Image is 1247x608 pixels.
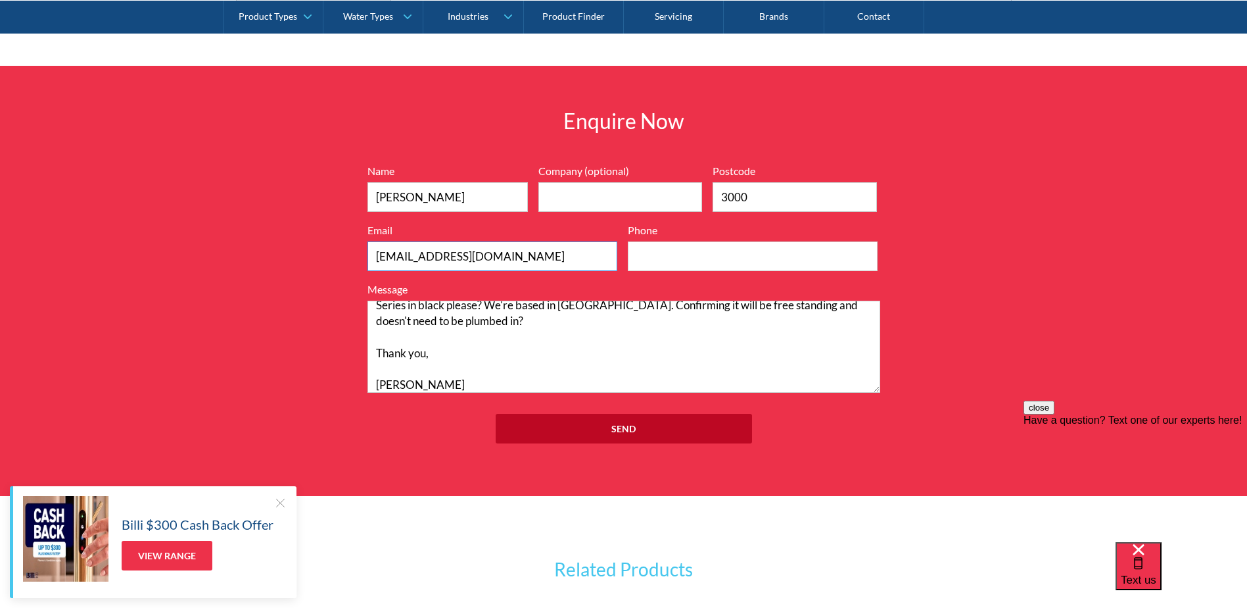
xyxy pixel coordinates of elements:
iframe: podium webchat widget prompt [1023,401,1247,559]
img: Billi $300 Cash Back Offer [23,496,108,582]
h5: Billi $300 Cash Back Offer [122,515,273,534]
label: Email [367,222,617,238]
label: Company (optional) [538,163,703,179]
label: Postcode [713,163,877,179]
div: Water Types [343,11,393,22]
label: Phone [628,222,878,238]
div: Industries [448,11,488,22]
h3: Related Products [433,555,814,583]
h2: Enquire Now [433,105,814,137]
form: Full Width Form [361,163,887,457]
label: Name [367,163,528,179]
a: View Range [122,541,212,570]
iframe: podium webchat widget bubble [1116,542,1247,608]
div: Product Types [239,11,297,22]
input: Send [496,414,752,443]
label: Message [367,282,880,297]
